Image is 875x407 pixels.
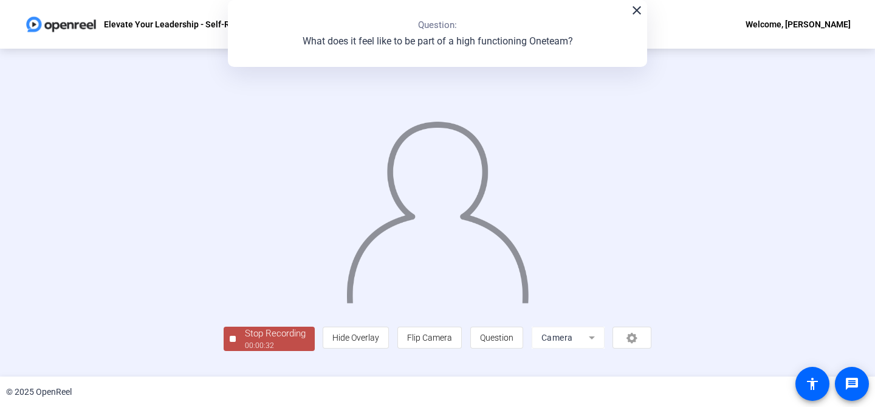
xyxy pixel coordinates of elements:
img: overlay [345,110,530,303]
img: OpenReel logo [24,12,98,37]
mat-icon: accessibility [805,377,820,391]
button: Flip Camera [397,327,462,349]
mat-icon: close [630,3,644,18]
div: Stop Recording [245,327,306,341]
mat-icon: message [845,377,859,391]
button: Stop Recording00:00:32 [224,327,315,352]
div: © 2025 OpenReel [6,386,72,398]
p: What does it feel like to be part of a high functioning Oneteam? [303,34,573,49]
button: Question [470,327,523,349]
button: Hide Overlay [323,327,389,349]
div: Welcome, [PERSON_NAME] [746,17,851,32]
span: Flip Camera [407,333,452,343]
p: Elevate Your Leadership - Self-Record Session [104,17,284,32]
span: Question [480,333,513,343]
div: 00:00:32 [245,340,306,351]
span: Hide Overlay [332,333,379,343]
p: Question: [418,18,457,32]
